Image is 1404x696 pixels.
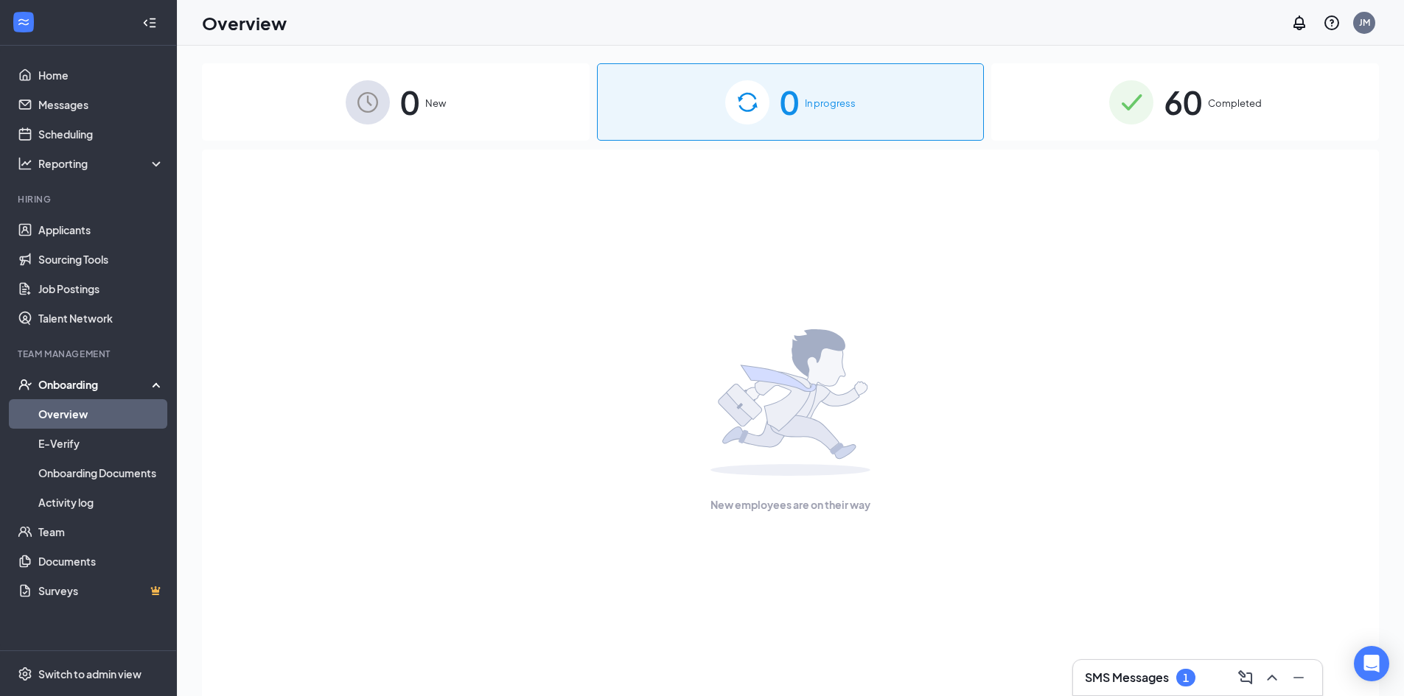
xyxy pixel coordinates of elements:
button: Minimize [1287,666,1310,689]
button: ChevronUp [1260,666,1284,689]
span: New employees are on their way [710,496,870,513]
a: Talent Network [38,303,164,333]
span: 0 [400,77,419,127]
div: Reporting [38,156,165,171]
span: 0 [780,77,799,127]
a: Messages [38,90,164,119]
h1: Overview [202,10,287,35]
div: 1 [1183,672,1189,684]
svg: Notifications [1291,14,1308,32]
a: Home [38,60,164,90]
svg: QuestionInfo [1323,14,1341,32]
svg: UserCheck [18,377,32,392]
a: Documents [38,546,164,576]
a: Overview [38,399,164,429]
button: ComposeMessage [1234,666,1257,689]
span: In progress [805,96,856,110]
span: Completed [1208,96,1262,110]
div: Open Intercom Messenger [1354,646,1389,681]
a: Job Postings [38,274,164,303]
svg: ChevronUp [1263,669,1281,686]
svg: ComposeMessage [1237,669,1254,686]
svg: WorkstreamLogo [16,15,31,29]
svg: Analysis [18,156,32,171]
a: Scheduling [38,119,164,149]
a: Sourcing Tools [38,245,164,274]
svg: Collapse [142,15,157,30]
a: Onboarding Documents [38,458,164,488]
div: Team Management [18,348,161,360]
a: Applicants [38,215,164,245]
div: Onboarding [38,377,152,392]
a: SurveysCrown [38,576,164,605]
span: 60 [1164,77,1202,127]
svg: Minimize [1290,669,1307,686]
a: E-Verify [38,429,164,458]
svg: Settings [18,667,32,681]
a: Team [38,517,164,546]
div: Hiring [18,193,161,205]
div: Switch to admin view [38,667,142,681]
div: JM [1359,16,1370,29]
span: New [425,96,446,110]
h3: SMS Messages [1085,669,1169,686]
a: Activity log [38,488,164,517]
